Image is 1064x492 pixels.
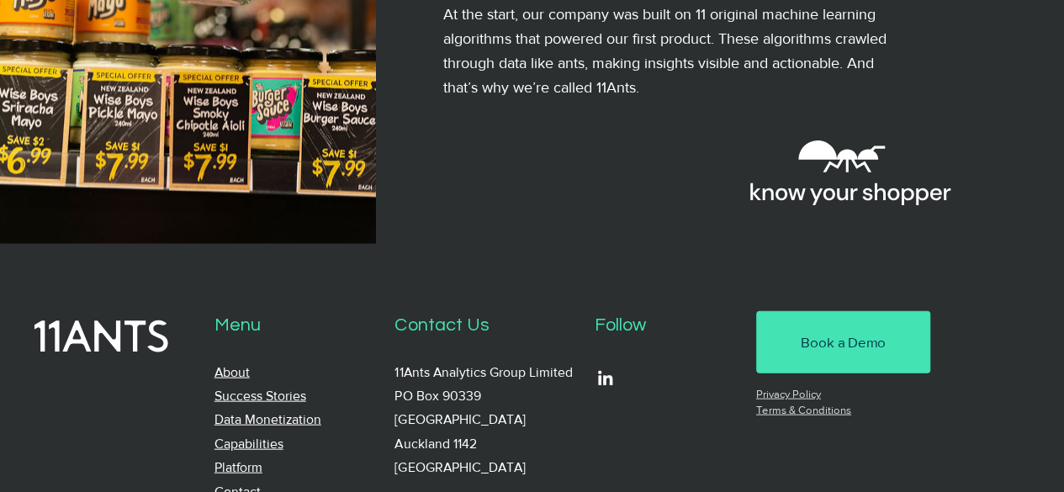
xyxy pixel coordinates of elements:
p: Follow [595,311,740,341]
img: LinkedIn [595,368,616,389]
span: At the start, our company was built on 11 original machine learning algorithms that powered our f... [442,6,886,95]
p: Menu [214,311,379,341]
a: About [214,365,250,379]
p: Contact Us [394,311,579,341]
ul: Social Bar [595,368,616,389]
a: Data Monetization [214,412,321,426]
a: Success Stories [214,389,306,403]
p: 11Ants Analytics Group Limited PO Box 90339 [GEOGRAPHIC_DATA] Auckland 1142 [GEOGRAPHIC_DATA] [394,361,579,480]
a: Book a Demo [756,311,930,373]
a: Capabilities [214,436,283,451]
a: Privacy Policy [756,388,821,400]
a: Terms & Conditions [756,404,851,416]
a: Platform [214,460,262,474]
span: Book a Demo [801,332,886,352]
